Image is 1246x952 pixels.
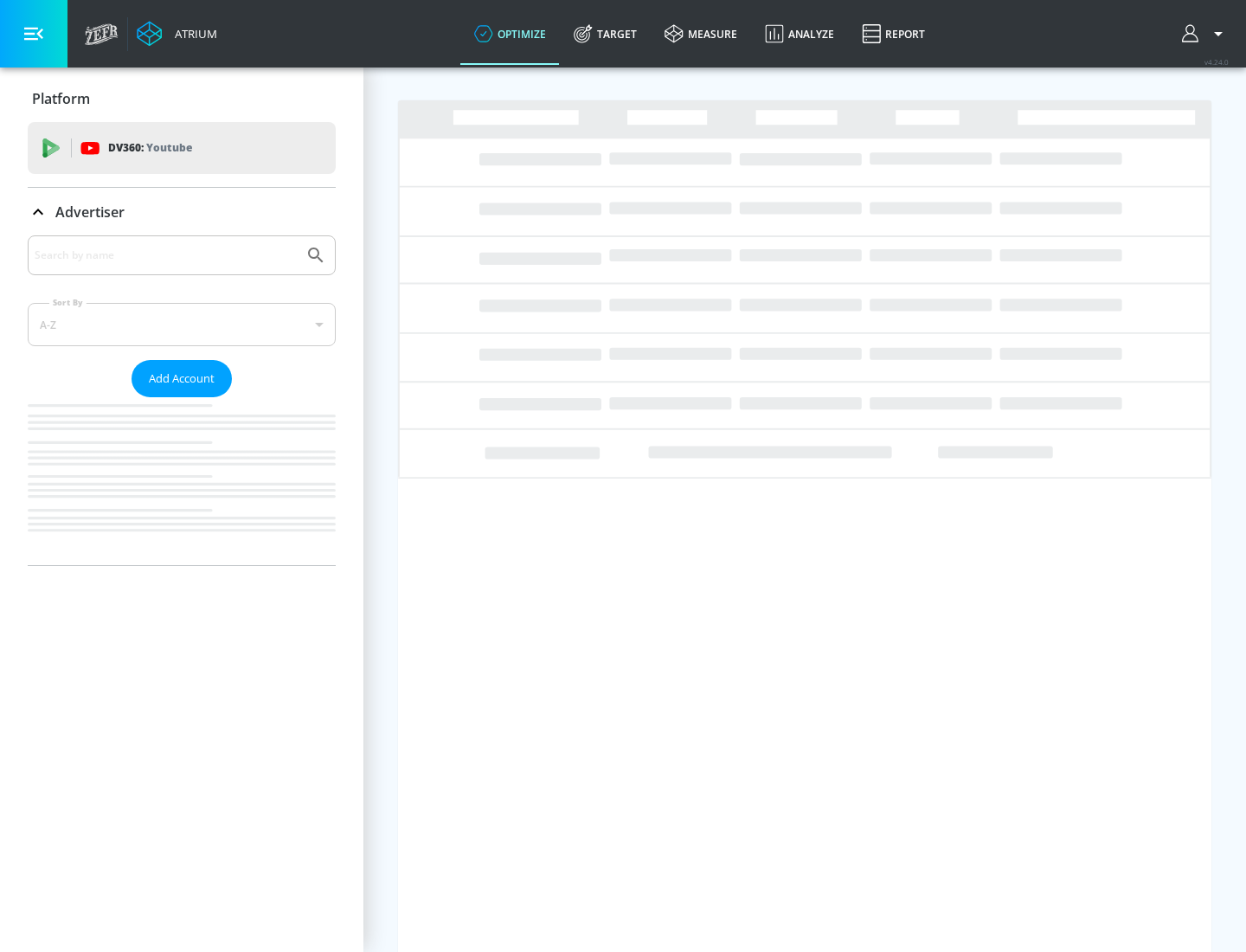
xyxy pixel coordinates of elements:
a: Analyze [751,3,848,65]
label: Sort By [49,297,87,308]
p: Youtube [146,138,192,157]
a: Atrium [137,21,217,47]
p: DV360: [108,138,192,158]
a: measure [651,3,751,65]
span: Add Account [149,369,215,389]
div: DV360: Youtube [28,122,336,174]
a: Target [560,3,651,65]
div: Advertiser [28,235,336,565]
div: Atrium [168,26,217,42]
button: Add Account [132,360,232,397]
nav: list of Advertiser [28,397,336,565]
div: Platform [28,74,336,123]
p: Advertiser [55,203,125,222]
div: Advertiser [28,188,336,236]
p: Platform [32,89,90,108]
div: A-Z [28,303,336,346]
span: v 4.24.0 [1204,57,1229,67]
input: Search by name [35,244,297,267]
a: optimize [460,3,560,65]
a: Report [848,3,939,65]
